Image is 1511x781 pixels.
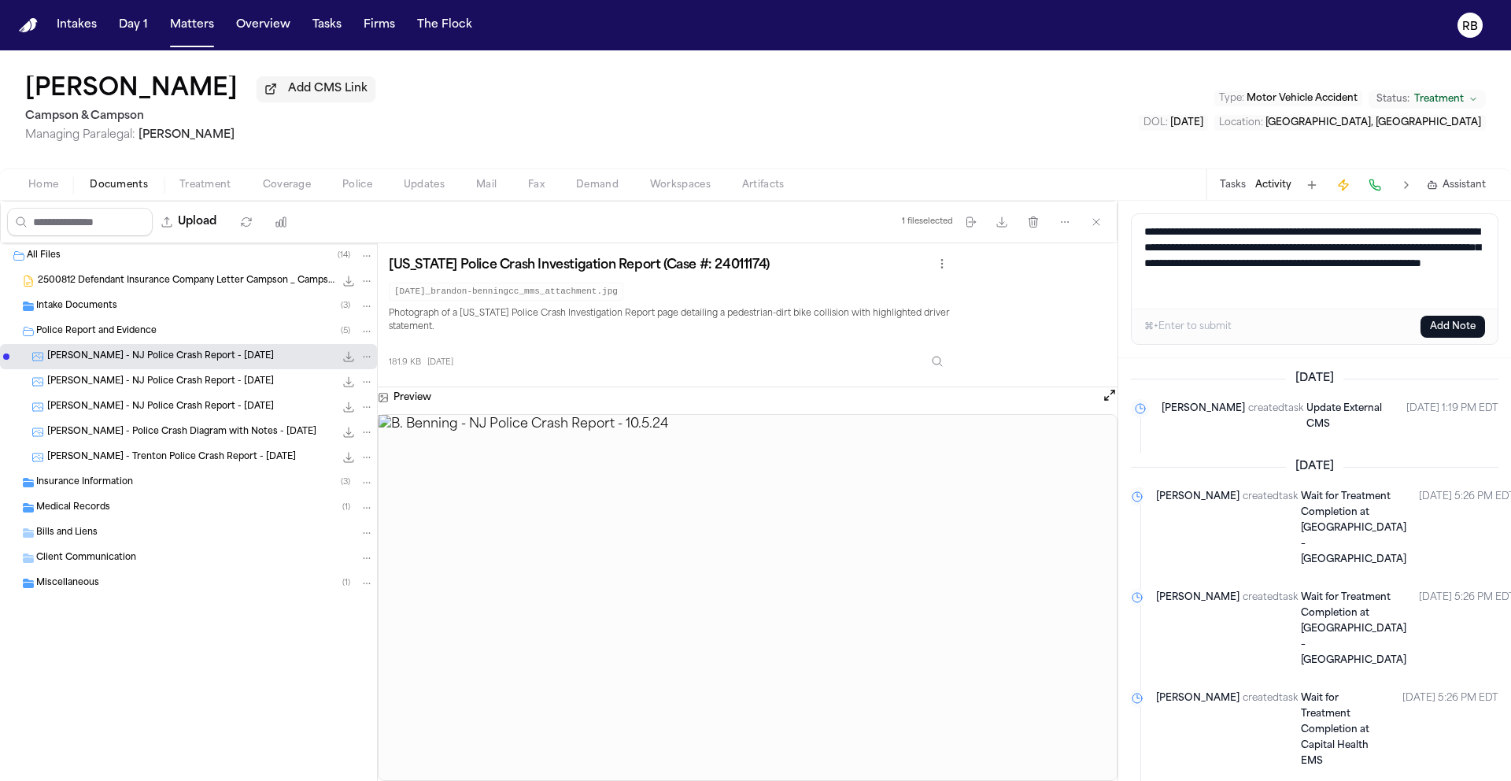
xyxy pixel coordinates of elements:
button: Change status from Treatment [1369,90,1486,109]
span: [PERSON_NAME] - NJ Police Crash Report - [DATE] [47,376,274,389]
span: 181.9 KB [389,357,421,368]
button: Firms [357,11,401,39]
div: 1 file selected [902,217,953,227]
span: Type : [1219,94,1244,103]
span: 2500812 Defendant Insurance Company Letter Campson _ Campson [DATE].docx [38,275,334,288]
span: Intake Documents [36,300,117,313]
span: Artifacts [742,179,785,191]
button: Tasks [1220,179,1246,191]
time: September 29, 2025 at 4:26 PM [1402,690,1498,769]
span: [PERSON_NAME] [1162,401,1245,432]
span: Location : [1219,118,1263,128]
span: All Files [27,250,61,263]
button: Inspect [923,347,951,376]
button: Add CMS Link [257,76,375,102]
span: Wait for Treatment Completion at [GEOGRAPHIC_DATA] – [GEOGRAPHIC_DATA] [1301,492,1406,564]
span: [DATE] [427,357,453,368]
span: Wait for Treatment Completion at Capital Health EMS [1301,694,1369,766]
span: Mail [476,179,497,191]
span: Treatment [179,179,231,191]
span: ( 14 ) [338,251,350,260]
span: Police Report and Evidence [36,325,157,339]
button: Activity [1255,179,1291,191]
span: Miscellaneous [36,577,99,590]
span: Assistant [1443,179,1486,191]
button: The Flock [411,11,478,39]
button: Overview [230,11,297,39]
button: Make a Call [1364,174,1386,196]
span: Status: [1376,93,1409,105]
span: [PERSON_NAME] [1156,590,1239,668]
span: Client Communication [36,552,136,565]
a: Wait for Treatment Completion at [GEOGRAPHIC_DATA] – [GEOGRAPHIC_DATA] [1301,590,1406,668]
button: Assistant [1427,179,1486,191]
span: Updates [404,179,445,191]
span: ( 5 ) [341,327,350,335]
span: Coverage [263,179,311,191]
button: Download B. Benning - Police Crash Diagram with Notes - 7.10.25 [341,424,357,440]
button: Matters [164,11,220,39]
button: Edit DOL: 2024-10-05 [1139,115,1208,131]
input: Search files [7,208,153,236]
span: Workspaces [650,179,711,191]
button: Edit Location: Trenton, NJ [1214,115,1486,131]
span: [PERSON_NAME] - NJ Police Crash Report - [DATE] [47,350,274,364]
span: Bills and Liens [36,527,98,540]
span: [PERSON_NAME] [139,129,235,141]
button: Intakes [50,11,103,39]
span: Wait for Treatment Completion at [GEOGRAPHIC_DATA] – [GEOGRAPHIC_DATA] [1301,593,1406,665]
span: Insurance Information [36,476,133,490]
a: Wait for Treatment Completion at Capital Health EMS [1301,690,1390,769]
span: Demand [576,179,619,191]
h2: Campson & Campson [25,107,375,126]
span: [PERSON_NAME] [1156,690,1239,769]
span: Home [28,179,58,191]
span: Police [342,179,372,191]
span: [DATE] [1286,459,1343,475]
button: Tasks [306,11,348,39]
span: Managing Paralegal: [25,129,135,141]
span: Treatment [1414,93,1464,105]
span: [DATE] [1286,371,1343,387]
h1: [PERSON_NAME] [25,76,238,104]
h3: Preview [393,391,431,404]
span: Fax [528,179,545,191]
span: created task [1243,690,1298,769]
button: Download 2500812 Defendant Insurance Company Letter Campson _ Campson 08-20-2025.docx [341,273,357,289]
button: Open preview [1102,387,1118,403]
button: Add Task [1301,174,1323,196]
div: ⌘+Enter to submit [1144,320,1232,333]
button: Upload [153,208,226,236]
button: Download B. Benning - NJ Police Crash Report - 7.10.25 [341,399,357,415]
button: Download B. Benning - Trenton Police Crash Report - 7.10.25 [341,450,357,465]
span: ( 3 ) [341,478,350,487]
span: ( 1 ) [342,503,350,512]
time: October 10, 2025 at 12:19 PM [1406,401,1498,432]
button: Day 1 [113,11,154,39]
code: [DATE]_brandon-benningcc_mms_attachment.jpg [389,283,623,301]
span: Update External CMS [1306,404,1382,429]
span: created task [1243,590,1298,668]
span: ( 1 ) [342,579,350,587]
a: Home [19,18,38,33]
button: Download B. Benning - NJ Police Crash Report - 10.5.24 [341,349,357,365]
span: Motor Vehicle Accident [1247,94,1358,103]
button: Edit matter name [25,76,238,104]
span: Add CMS Link [288,81,368,97]
img: B. Benning - NJ Police Crash Report - 10.5.24 [379,415,1117,780]
span: [PERSON_NAME] - NJ Police Crash Report - [DATE] [47,401,274,414]
button: Edit Type: Motor Vehicle Accident [1214,91,1362,106]
a: Wait for Treatment Completion at [GEOGRAPHIC_DATA] – [GEOGRAPHIC_DATA] [1301,489,1406,568]
button: Download B. Benning - NJ Police Crash Report - 5.24.24 [341,374,357,390]
span: Medical Records [36,502,110,515]
span: [GEOGRAPHIC_DATA], [GEOGRAPHIC_DATA] [1265,118,1481,128]
span: created task [1243,489,1298,568]
p: Photograph of a [US_STATE] Police Crash Investigation Report page detailing a pedestrian-dirt bik... [389,307,951,335]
